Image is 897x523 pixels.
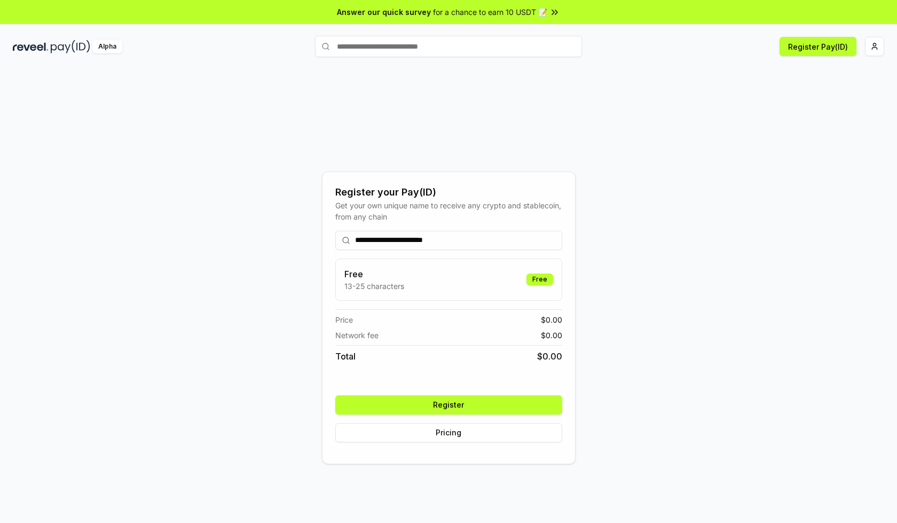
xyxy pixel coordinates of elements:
div: Register your Pay(ID) [335,185,562,200]
button: Register [335,395,562,415]
div: Free [526,274,553,285]
span: Network fee [335,330,379,341]
span: for a chance to earn 10 USDT 📝 [433,6,547,18]
div: Alpha [92,40,122,53]
button: Register Pay(ID) [780,37,856,56]
span: Answer our quick survey [337,6,431,18]
span: Total [335,350,356,363]
h3: Free [344,268,404,280]
span: $ 0.00 [541,314,562,325]
img: pay_id [51,40,90,53]
p: 13-25 characters [344,280,404,292]
div: Get your own unique name to receive any crypto and stablecoin, from any chain [335,200,562,222]
button: Pricing [335,423,562,442]
span: $ 0.00 [537,350,562,363]
img: reveel_dark [13,40,49,53]
span: $ 0.00 [541,330,562,341]
span: Price [335,314,353,325]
